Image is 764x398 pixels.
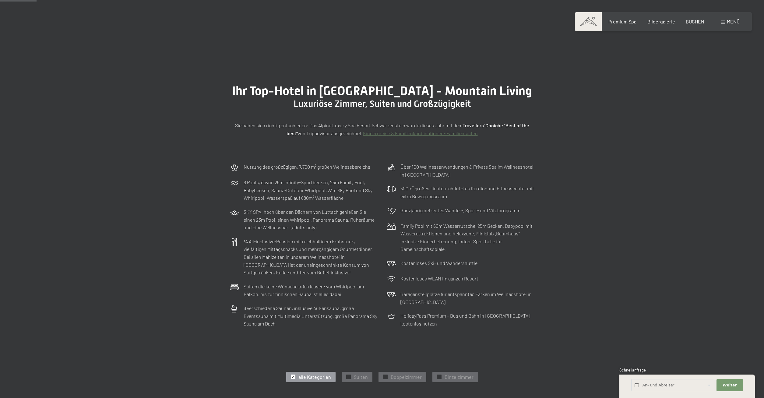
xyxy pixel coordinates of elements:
[244,208,378,231] p: SKY SPA: hoch über den Dächern von Luttach genießen Sie einen 23m Pool, einen Whirlpool, Panorama...
[400,312,534,327] p: HolidayPass Premium – Bus und Bahn in [GEOGRAPHIC_DATA] kostenlos nutzen
[400,290,534,306] p: Garagenstellplätze für entspanntes Parken im Wellnesshotel in [GEOGRAPHIC_DATA]
[244,304,378,328] p: 8 verschiedene Saunen, inklusive Außensauna, große Eventsauna mit Multimedia Unterstützung, große...
[354,374,368,380] span: Suiten
[232,84,532,98] span: Ihr Top-Hotel in [GEOGRAPHIC_DATA] - Mountain Living
[647,19,675,24] a: Bildergalerie
[438,375,440,379] span: ✓
[686,19,704,24] a: BUCHEN
[619,368,646,372] span: Schnellanfrage
[347,375,350,379] span: ✓
[244,178,378,202] p: 6 Pools, davon 25m Infinity-Sportbecken, 25m Family Pool, Babybecken, Sauna-Outdoor Whirlpool, 23...
[363,130,478,136] a: Kinderpreise & Familienkonbinationen- Familiensuiten
[400,206,520,214] p: Ganzjährig betreutes Wander-, Sport- und Vitalprogramm
[400,185,534,200] p: 300m² großes, lichtdurchflutetes Kardio- und Fitnesscenter mit extra Bewegungsraum
[400,259,477,267] p: Kostenloses Ski- und Wandershuttle
[294,98,471,109] span: Luxuriöse Zimmer, Suiten und Großzügigkeit
[400,163,534,178] p: Über 100 Wellnessanwendungen & Private Spa im Wellnesshotel in [GEOGRAPHIC_DATA]
[244,283,378,298] p: Suiten die keine Wünsche offen lassen: vom Whirlpool am Balkon, bis zur finnischen Sauna ist alle...
[298,374,331,380] span: alle Kategorien
[292,375,294,379] span: ✓
[400,275,478,283] p: Kostenloses WLAN im ganzen Resort
[400,222,534,253] p: Family Pool mit 60m Wasserrutsche, 25m Becken, Babypool mit Wasserattraktionen und Relaxzone. Min...
[727,19,740,24] span: Menü
[384,375,386,379] span: ✓
[391,374,422,380] span: Doppelzimmer
[445,374,474,380] span: Einzelzimmer
[723,382,737,388] span: Weiter
[244,163,370,171] p: Nutzung des großzügigen, 7.700 m² großen Wellnessbereichs
[244,238,378,276] p: ¾ All-inclusive-Pension mit reichhaltigem Frühstück, vielfältigen Mittagssnacks und mehrgängigem ...
[287,122,529,136] strong: Travellers' Choiche "Best of the best"
[716,379,743,392] button: Weiter
[230,122,534,137] p: Sie haben sich richtig entschieden: Das Alpine Luxury Spa Resort Schwarzenstein wurde dieses Jahr...
[608,19,636,24] a: Premium Spa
